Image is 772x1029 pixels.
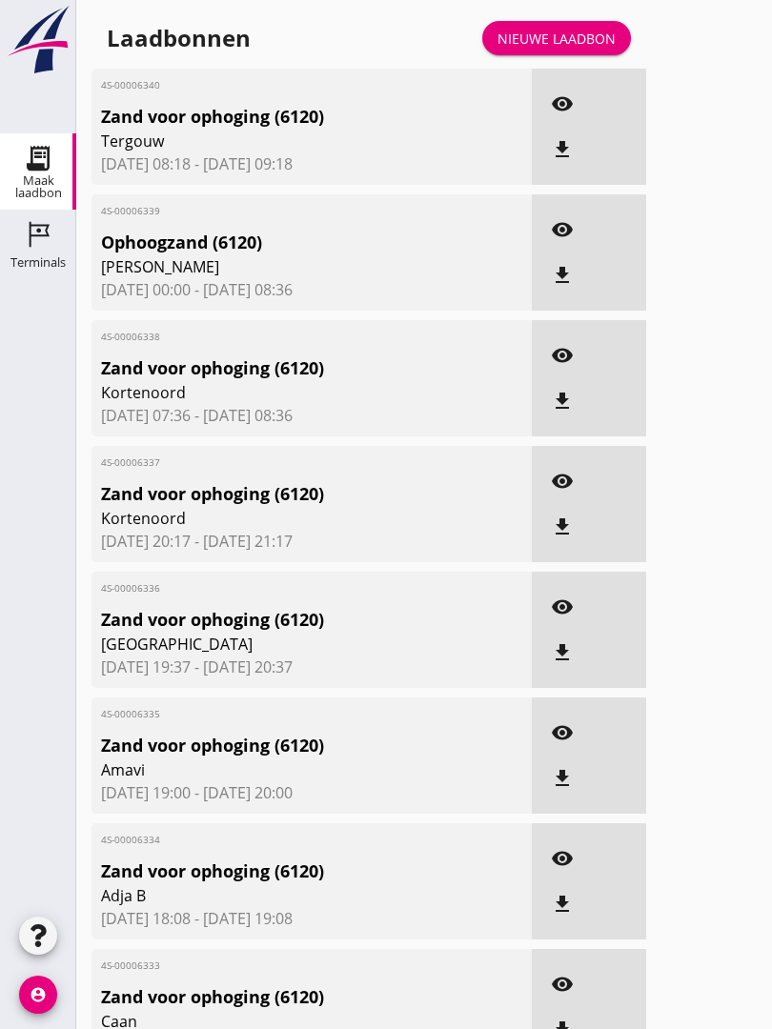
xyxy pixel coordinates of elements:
[551,595,574,618] i: visibility
[101,758,452,781] span: Amavi
[19,976,57,1014] i: account_circle
[101,530,522,553] span: [DATE] 20:17 - [DATE] 21:17
[101,278,522,301] span: [DATE] 00:00 - [DATE] 08:36
[101,607,452,633] span: Zand voor ophoging (6120)
[551,767,574,790] i: file_download
[101,455,452,470] span: 4S-00006337
[551,390,574,413] i: file_download
[551,515,574,538] i: file_download
[498,29,616,49] div: Nieuwe laadbon
[101,581,452,595] span: 4S-00006336
[101,481,452,507] span: Zand voor ophoging (6120)
[101,833,452,847] span: 4S-00006334
[101,984,452,1010] span: Zand voor ophoging (6120)
[101,330,452,344] span: 4S-00006338
[101,884,452,907] span: Adja B
[101,130,452,152] span: Tergouw
[101,633,452,656] span: [GEOGRAPHIC_DATA]
[101,204,452,218] span: 4S-00006339
[101,958,452,973] span: 4S-00006333
[101,656,522,678] span: [DATE] 19:37 - [DATE] 20:37
[101,858,452,884] span: Zand voor ophoging (6120)
[101,104,452,130] span: Zand voor ophoging (6120)
[101,781,522,804] span: [DATE] 19:00 - [DATE] 20:00
[551,721,574,744] i: visibility
[101,404,522,427] span: [DATE] 07:36 - [DATE] 08:36
[101,230,452,255] span: Ophoogzand (6120)
[551,973,574,996] i: visibility
[551,470,574,493] i: visibility
[551,641,574,664] i: file_download
[107,23,251,53] div: Laadbonnen
[101,907,522,930] span: [DATE] 18:08 - [DATE] 19:08
[101,78,452,92] span: 4S-00006340
[551,92,574,115] i: visibility
[4,5,72,75] img: logo-small.a267ee39.svg
[101,733,452,758] span: Zand voor ophoging (6120)
[101,355,452,381] span: Zand voor ophoging (6120)
[551,264,574,287] i: file_download
[101,255,452,278] span: [PERSON_NAME]
[101,381,452,404] span: Kortenoord
[551,893,574,916] i: file_download
[10,256,66,269] div: Terminals
[101,152,522,175] span: [DATE] 08:18 - [DATE] 09:18
[101,507,452,530] span: Kortenoord
[101,707,452,721] span: 4S-00006335
[551,218,574,241] i: visibility
[551,138,574,161] i: file_download
[551,847,574,870] i: visibility
[482,21,631,55] a: Nieuwe laadbon
[551,344,574,367] i: visibility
